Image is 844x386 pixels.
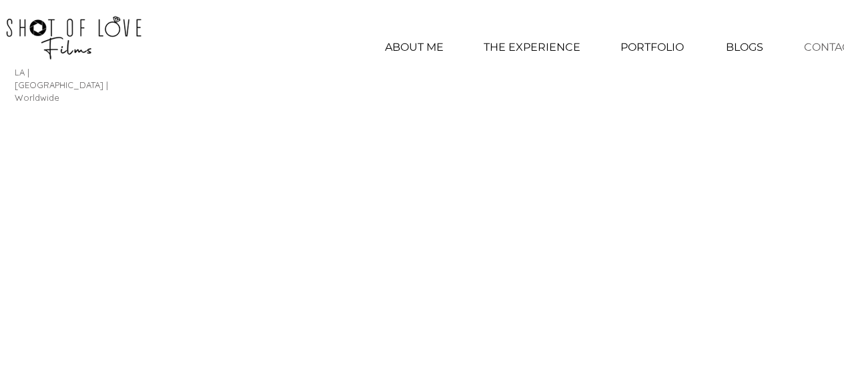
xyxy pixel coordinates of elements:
[15,67,108,103] span: LA | [GEOGRAPHIC_DATA] | Worldwide
[600,31,705,64] div: PORTFOLIO
[705,31,784,64] a: BLOGS
[364,31,464,64] a: ABOUT ME
[477,31,587,64] p: THE EXPERIENCE
[378,31,450,64] p: ABOUT ME
[719,31,770,64] p: BLOGS
[614,31,691,64] p: PORTFOLIO
[464,31,600,64] a: THE EXPERIENCE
